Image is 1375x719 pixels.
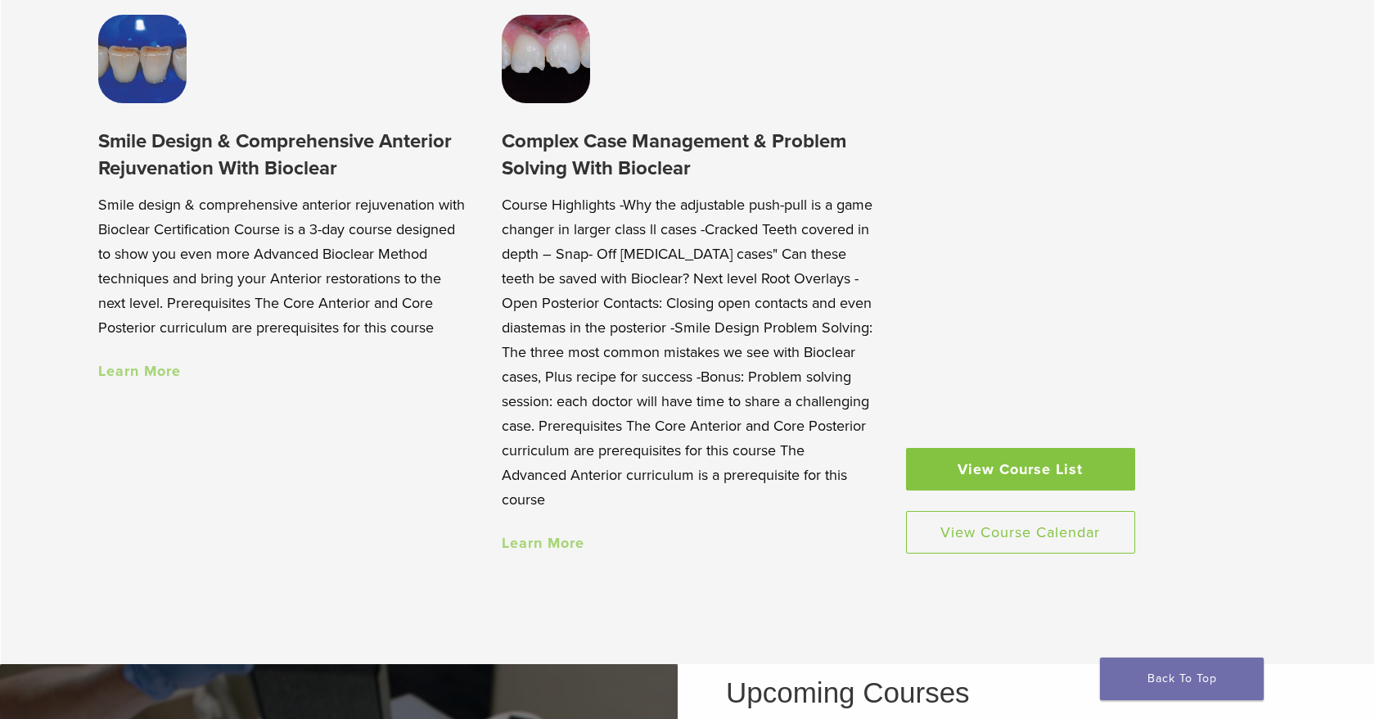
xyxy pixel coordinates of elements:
h3: Complex Case Management & Problem Solving With Bioclear [502,128,872,183]
a: Learn More [502,534,584,552]
p: Course Highlights -Why the adjustable push-pull is a game changer in larger class ll cases -Crack... [502,192,872,512]
p: Smile design & comprehensive anterior rejuvenation with Bioclear Certification Course is a 3-day ... [98,192,469,340]
h2: Upcoming Courses [726,678,1346,707]
a: Back To Top [1100,658,1264,700]
a: Learn More [98,362,181,380]
a: View Course List [906,448,1135,491]
a: View Course Calendar [906,511,1135,554]
h3: Smile Design & Comprehensive Anterior Rejuvenation With Bioclear [98,128,469,183]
